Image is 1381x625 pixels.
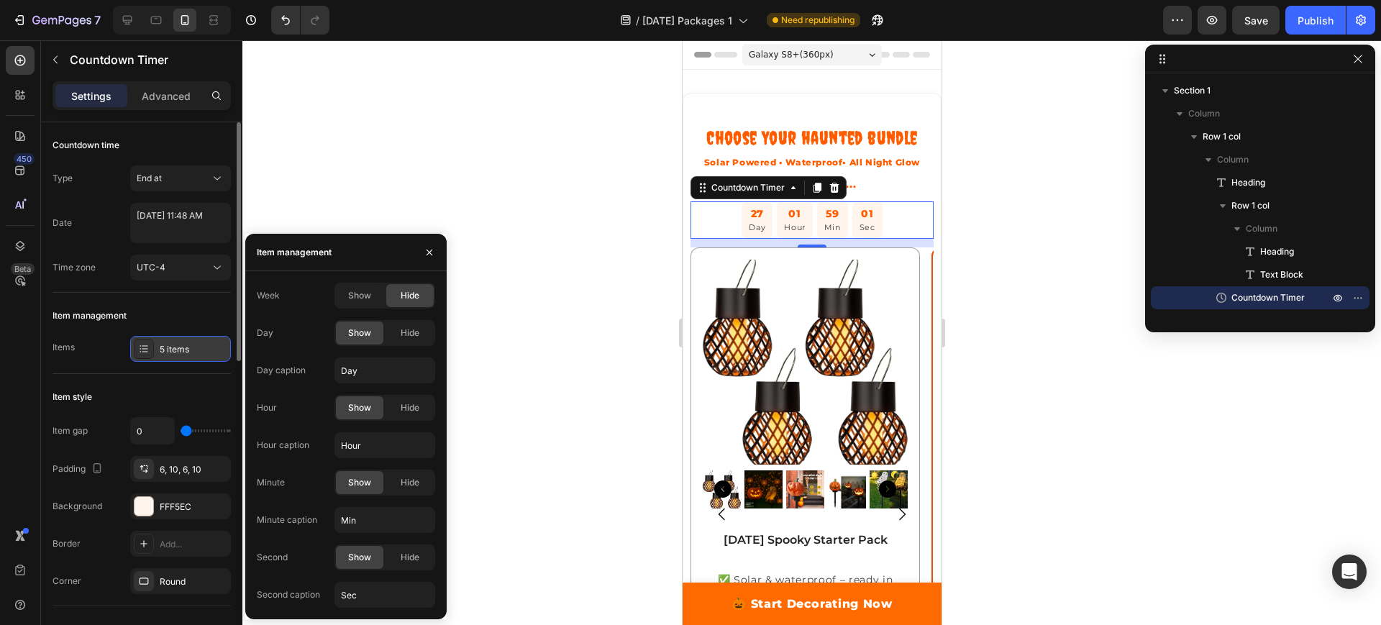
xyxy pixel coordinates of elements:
[1203,129,1241,144] span: Row 1 col
[137,173,162,183] span: End at
[642,13,732,28] span: [DATE] Packages 1
[1188,106,1220,121] span: Column
[1231,291,1305,305] span: Countdown Timer
[199,454,240,494] button: Carousel Next Arrow
[53,460,106,479] div: Padding
[1232,6,1280,35] button: Save
[6,6,107,35] button: 7
[257,364,306,377] div: Day caption
[348,289,371,302] span: Show
[257,439,309,452] div: Hour caption
[1246,222,1277,236] span: Column
[636,13,639,28] span: /
[53,537,81,550] div: Border
[71,88,111,104] p: Settings
[53,139,119,152] div: Countdown time
[1231,175,1265,190] span: Heading
[348,551,371,564] span: Show
[401,476,419,489] span: Hide
[14,153,35,165] div: 450
[1332,555,1367,589] div: Open Intercom Messenger
[348,476,371,489] span: Show
[1217,152,1249,167] span: Column
[257,476,285,489] div: Minute
[53,391,92,403] div: Item style
[401,401,419,414] span: Hide
[1260,268,1303,282] span: Text Block
[683,40,942,625] iframe: To enrich screen reader interactions, please activate Accessibility in Grammarly extension settings
[1260,245,1294,259] span: Heading
[142,88,191,104] p: Advanced
[257,514,317,526] div: Minute caption
[348,327,371,339] span: Show
[401,327,419,339] span: Hide
[401,551,419,564] span: Hide
[137,262,165,273] span: UTC-4
[53,341,75,354] div: Items
[160,575,227,588] div: Round
[53,216,72,229] div: Date
[70,51,225,68] p: Countdown Timer
[130,255,231,280] button: UTC-4
[1231,199,1270,213] span: Row 1 col
[1244,14,1268,27] span: Save
[53,500,102,513] div: Background
[160,538,227,551] div: Add...
[257,246,332,259] div: Item management
[11,263,35,275] div: Beta
[53,424,88,437] div: Item gap
[160,501,227,514] div: FFF5EC
[271,6,329,35] div: Undo/Redo
[257,588,320,601] div: Second caption
[257,551,288,564] div: Second
[1174,83,1211,98] span: Section 1
[53,261,96,274] div: Time zone
[401,289,419,302] span: Hide
[1231,314,1268,328] span: Carousel
[94,12,101,29] p: 7
[49,557,210,570] p: 🎃 Start Decorating Now
[257,401,277,414] div: Hour
[348,401,371,414] span: Show
[160,343,227,356] div: 5 items
[131,418,174,444] input: Auto
[257,289,280,302] div: Week
[160,463,227,476] div: 6, 10, 6, 10
[53,172,73,185] div: Type
[53,575,81,588] div: Corner
[1285,6,1346,35] button: Publish
[53,309,127,322] div: Item management
[130,165,231,191] button: End at
[9,548,250,579] a: 🎃 Start Decorating Now
[257,327,273,339] div: Day
[781,14,854,27] span: Need republishing
[1298,13,1334,28] div: Publish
